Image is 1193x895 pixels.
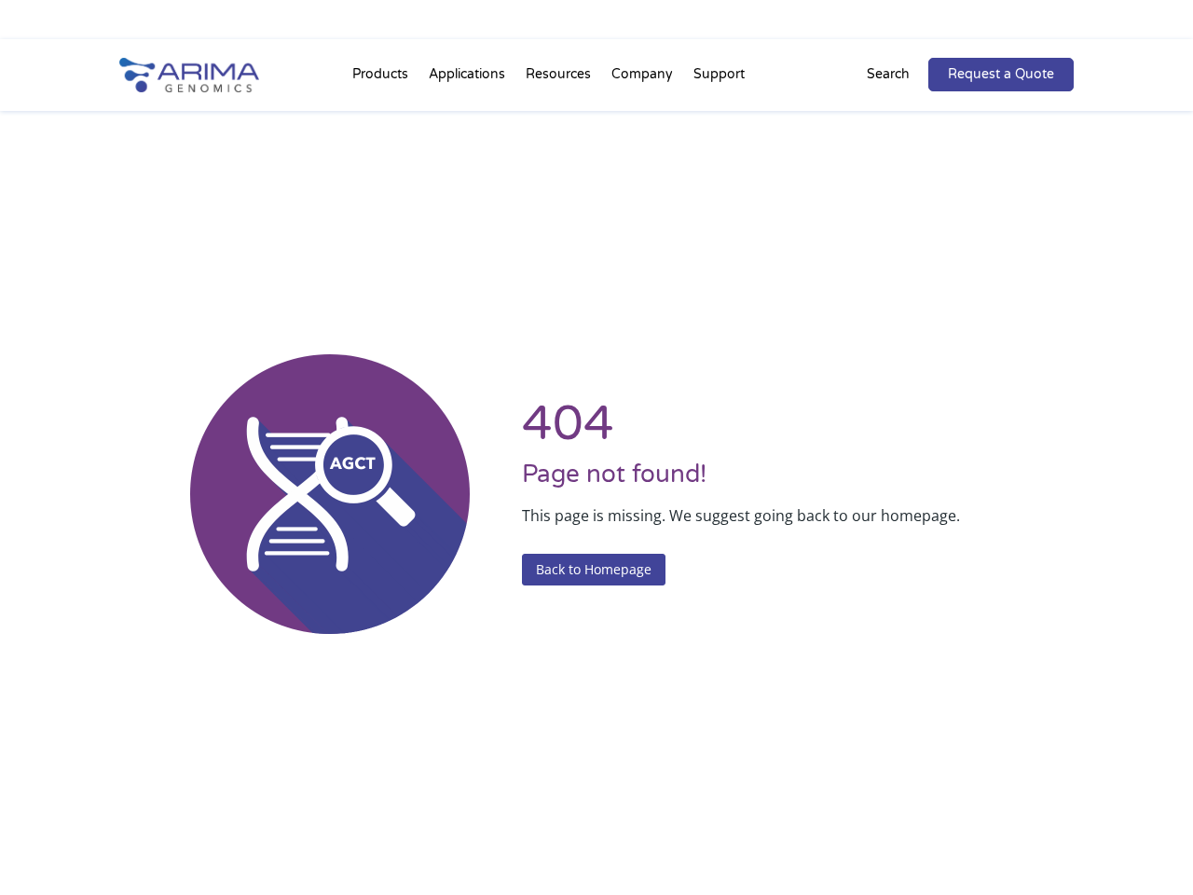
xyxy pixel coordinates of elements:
[522,503,1074,528] p: This page is missing. We suggest going back to our homepage.
[522,554,665,585] a: Back to Homepage
[522,460,1074,503] h3: Page not found!
[119,58,259,92] img: Arima-Genomics-logo
[190,354,470,634] img: 404 Error
[928,58,1074,91] a: Request a Quote
[522,403,1074,460] h1: 404
[867,62,910,87] p: Search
